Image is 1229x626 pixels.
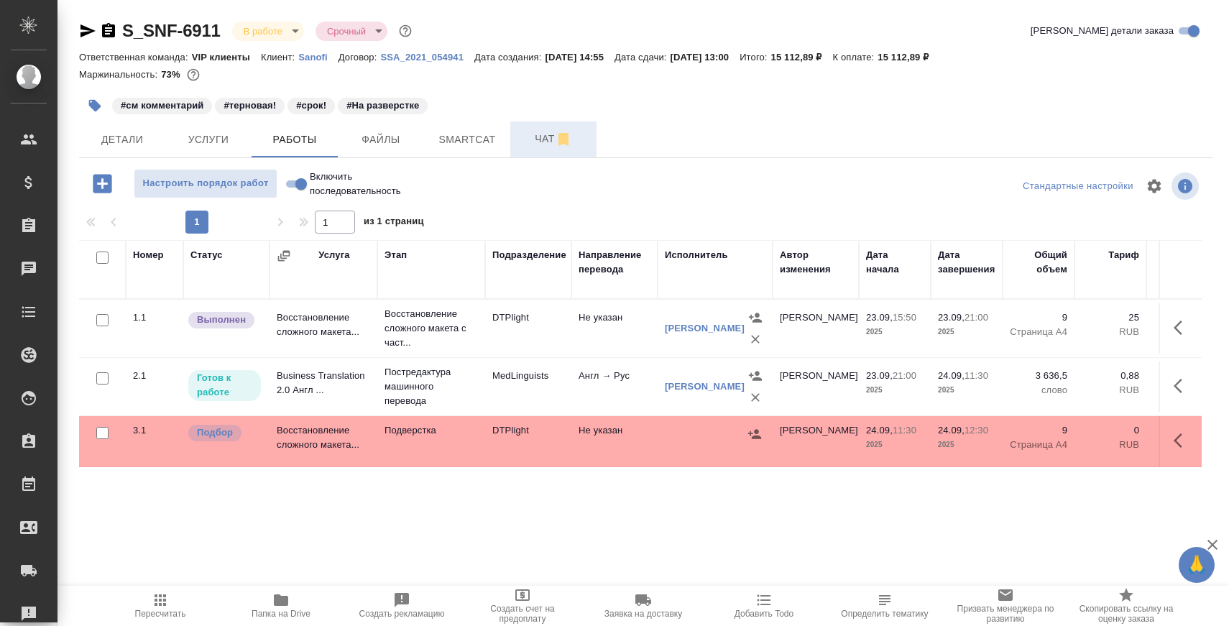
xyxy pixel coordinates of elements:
[270,303,377,354] td: Восстановление сложного макета...
[133,369,176,383] div: 2.1
[161,69,183,80] p: 73%
[474,52,545,63] p: Дата создания:
[79,22,96,40] button: Скопировать ссылку для ЯМессенджера
[965,425,988,436] p: 12:30
[359,609,445,619] span: Создать рекламацию
[571,362,658,412] td: Англ → Рус
[190,248,223,262] div: Статус
[878,52,939,63] p: 15 112,89 ₽
[1010,423,1067,438] p: 9
[1010,383,1067,397] p: слово
[277,249,291,263] button: Сгруппировать
[1082,383,1139,397] p: RUB
[893,425,916,436] p: 11:30
[735,609,793,619] span: Добавить Todo
[79,69,161,80] p: Маржинальность:
[133,423,176,438] div: 3.1
[296,98,326,113] p: #срок!
[614,52,670,63] p: Дата сдачи:
[270,416,377,466] td: Восстановление сложного макета...
[286,98,336,111] span: срок!
[187,423,262,443] div: Можно подбирать исполнителей
[133,248,164,262] div: Номер
[197,425,233,440] p: Подбор
[197,313,246,327] p: Выполнен
[224,98,276,113] p: #терновая!
[341,586,462,626] button: Создать рекламацию
[938,438,995,452] p: 2025
[1082,325,1139,339] p: RUB
[260,131,329,149] span: Работы
[184,65,203,84] button: 3425.12 RUB;
[671,52,740,63] p: [DATE] 13:00
[1154,423,1218,438] p: 0
[745,387,766,408] button: Удалить
[745,307,766,328] button: Назначить
[1074,604,1178,624] span: Скопировать ссылку на оценку заказа
[385,248,407,262] div: Этап
[1010,438,1067,452] p: Страница А4
[954,604,1057,624] span: Призвать менеджера по развитию
[100,586,221,626] button: Пересчитать
[893,312,916,323] p: 15:50
[665,323,745,333] a: [PERSON_NAME]
[583,586,704,626] button: Заявка на доставку
[142,175,270,192] span: Настроить порядок работ
[773,362,859,412] td: [PERSON_NAME]
[824,586,945,626] button: Определить тематику
[1010,310,1067,325] p: 9
[938,325,995,339] p: 2025
[433,131,502,149] span: Smartcat
[893,370,916,381] p: 21:00
[134,169,277,198] button: Настроить порядок работ
[665,381,745,392] a: [PERSON_NAME]
[471,604,574,624] span: Создать счет на предоплату
[336,98,429,111] span: На разверстке
[866,438,924,452] p: 2025
[221,586,341,626] button: Папка на Drive
[485,416,571,466] td: DTPlight
[79,52,192,63] p: Ответственная команда:
[773,416,859,466] td: [PERSON_NAME]
[1019,175,1137,198] div: split button
[1010,325,1067,339] p: Страница А4
[346,98,419,113] p: #На разверстке
[298,50,339,63] a: Sanofi
[261,52,298,63] p: Клиент:
[346,131,415,149] span: Файлы
[83,169,122,198] button: Добавить работу
[545,52,614,63] p: [DATE] 14:55
[745,365,766,387] button: Назначить
[385,365,478,408] p: Постредактура машинного перевода
[270,362,377,412] td: Business Translation 2.0 Англ ...
[866,370,893,381] p: 23.09,
[1154,369,1218,383] p: 3 200,12
[1082,369,1139,383] p: 0,88
[1184,550,1209,580] span: 🙏
[745,328,766,350] button: Удалить
[364,213,424,234] span: из 1 страниц
[385,307,478,350] p: Восстановление сложного макета с част...
[1179,547,1215,583] button: 🙏
[866,312,893,323] p: 23.09,
[938,312,965,323] p: 23.09,
[197,371,252,400] p: Готов к работе
[298,52,339,63] p: Sanofi
[1066,586,1187,626] button: Скопировать ссылку на оценку заказа
[938,425,965,436] p: 24.09,
[866,383,924,397] p: 2025
[385,423,478,438] p: Подверстка
[704,586,824,626] button: Добавить Todo
[462,586,583,626] button: Создать счет на предоплату
[174,131,243,149] span: Услуги
[111,98,213,111] span: см комментарий
[571,416,658,466] td: Не указан
[938,370,965,381] p: 24.09,
[1154,310,1218,325] p: 225
[187,310,262,330] div: Исполнитель завершил работу
[740,52,770,63] p: Итого:
[1031,24,1174,38] span: [PERSON_NAME] детали заказа
[239,25,287,37] button: В работе
[1108,248,1139,262] div: Тариф
[316,22,387,41] div: В работе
